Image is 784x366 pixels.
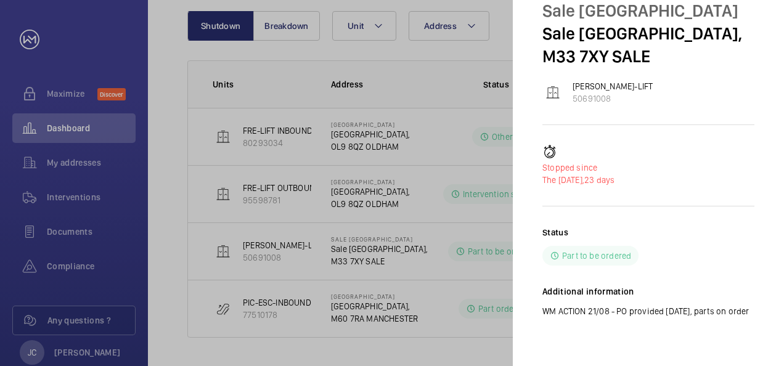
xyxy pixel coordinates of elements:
p: Sale [GEOGRAPHIC_DATA], [542,22,754,45]
p: [PERSON_NAME]-LIFT [573,80,653,92]
img: elevator.svg [545,85,560,100]
p: 23 days [542,174,754,186]
p: Part to be ordered [562,250,631,262]
p: Stopped since [542,161,754,174]
span: The [DATE], [542,175,584,185]
p: M33 7XY SALE [542,45,754,68]
h2: Status [542,226,568,238]
p: 50691008 [573,92,653,105]
p: WM ACTION 21/08 - PO provided [DATE], parts on order [542,305,754,317]
h2: Additional information [542,285,754,298]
